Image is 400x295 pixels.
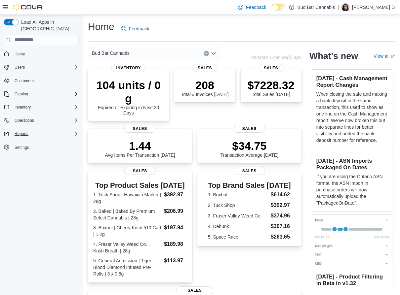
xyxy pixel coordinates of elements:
[235,1,269,14] a: Feedback
[352,3,395,11] p: [PERSON_NAME] D
[208,191,268,198] dt: 1. Boxhot
[13,4,43,11] img: Cova
[12,130,31,138] button: Reports
[12,103,79,111] span: Inventory
[208,181,291,189] h3: Top Brand Sales [DATE]
[111,64,146,72] span: Inventory
[1,116,81,125] button: Operations
[192,64,217,72] span: Sales
[246,4,266,11] span: Feedback
[12,63,79,71] span: Users
[316,75,388,88] h3: [DATE] - Cash Management Report Changes
[93,191,161,205] dt: 1. Tuck Shop | Hawaiian Marker | 28g
[271,201,291,209] dd: $392.97
[248,79,295,97] div: Total Sales [DATE]
[208,202,268,209] dt: 2. Tuck Shop
[12,63,27,71] button: Users
[164,224,187,232] dd: $197.94
[15,78,34,83] span: Customers
[181,79,228,97] div: Total # Invoices [DATE]
[12,144,31,151] a: Settings
[234,125,265,133] span: Sales
[259,64,283,72] span: Sales
[12,103,33,111] button: Inventory
[208,213,268,219] dt: 3. Fraser Valley Weed Co.
[338,3,339,11] p: |
[12,50,28,58] a: Home
[15,65,25,70] span: Users
[1,142,81,152] button: Settings
[4,47,79,169] nav: Complex example
[164,240,187,248] dd: $189.98
[12,116,79,124] span: Operations
[93,208,161,221] dt: 2. Baked | Baked By Premium Select Cannabis | 28g
[124,125,155,133] span: Sales
[271,233,291,241] dd: $263.65
[1,49,81,59] button: Home
[15,131,28,136] span: Reports
[12,116,37,124] button: Operations
[12,77,36,85] a: Customers
[374,53,395,59] a: View allExternal link
[92,49,130,57] span: Bud Bar Cannabis
[93,79,164,105] p: 104 units / 0 g
[234,167,265,175] span: Sales
[272,4,286,11] input: Dark Mode
[12,143,79,151] span: Settings
[1,103,81,112] button: Inventory
[1,129,81,138] button: Reports
[251,55,301,60] p: Updated 1 minute(s) ago
[19,19,79,32] span: Load All Apps in [GEOGRAPHIC_DATA]
[248,79,295,92] p: $7228.32
[271,222,291,230] dd: $307.16
[124,167,155,175] span: Sales
[15,91,28,97] span: Catalog
[298,3,335,11] p: Bud Bar Cannabis
[208,223,268,230] dt: 4. Debunk
[129,25,149,32] span: Feedback
[93,224,161,238] dt: 3. Boxhot | Cherry Kush 510 Cart | 1.2g
[12,130,79,138] span: Reports
[316,157,388,171] h3: [DATE] - ASN Imports Packaged On Dates
[1,76,81,85] button: Customers
[1,63,81,72] button: Users
[15,51,25,57] span: Home
[309,51,358,61] h2: What's new
[118,22,152,35] a: Feedback
[105,139,175,158] div: Avg Items Per Transaction [DATE]
[1,89,81,99] button: Catalog
[12,50,79,58] span: Home
[15,118,34,123] span: Operations
[341,3,349,11] div: Wren D
[164,257,187,265] dd: $113.97
[164,191,187,199] dd: $392.97
[204,51,209,56] button: Clear input
[220,139,278,158] div: Transaction Average [DATE]
[316,273,388,286] h3: [DATE] - Product Filtering in Beta in v1.32
[93,241,161,254] dt: 4. Fraser Valley Weed Co. | Kush Breath | 28g
[316,173,388,206] p: If you are using the Ontario ASN format, the ASN Import in purchase orders will now automatically...
[181,79,228,92] p: 208
[208,234,268,240] dt: 5. Space Race
[316,91,388,144] p: When closing the safe and making a bank deposit in the same transaction, this used to show as one...
[105,139,175,152] p: 1.44
[93,181,187,189] h3: Top Product Sales [DATE]
[164,207,187,215] dd: $206.99
[12,90,31,98] button: Catalog
[15,105,31,110] span: Inventory
[391,54,395,58] svg: External link
[12,90,79,98] span: Catalog
[15,145,29,150] span: Settings
[88,20,114,33] h1: Home
[271,212,291,220] dd: $374.96
[211,51,216,56] button: Open list of options
[93,79,164,115] div: Expired or Expiring in Next 30 Days
[93,257,161,277] dt: 5. General Admission | Tiger Blood Diamond Infused Pre-Rolls | 3 x 0.5g
[176,286,213,294] span: Sales
[12,77,79,85] span: Customers
[271,191,291,199] dd: $614.62
[220,139,278,152] p: $34.75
